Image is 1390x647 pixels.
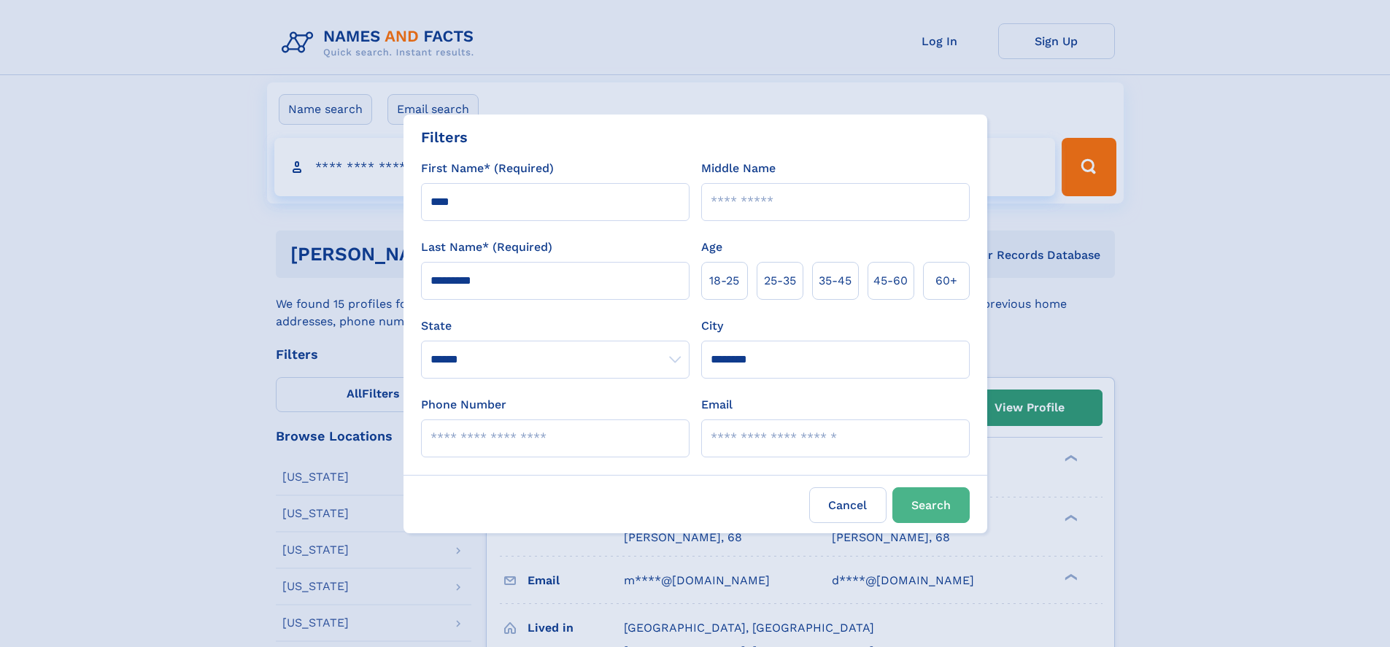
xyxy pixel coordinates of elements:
[701,160,776,177] label: Middle Name
[709,272,739,290] span: 18‑25
[935,272,957,290] span: 60+
[809,487,887,523] label: Cancel
[421,396,506,414] label: Phone Number
[701,396,733,414] label: Email
[421,317,690,335] label: State
[873,272,908,290] span: 45‑60
[421,126,468,148] div: Filters
[421,239,552,256] label: Last Name* (Required)
[701,239,722,256] label: Age
[819,272,852,290] span: 35‑45
[701,317,723,335] label: City
[421,160,554,177] label: First Name* (Required)
[764,272,796,290] span: 25‑35
[892,487,970,523] button: Search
